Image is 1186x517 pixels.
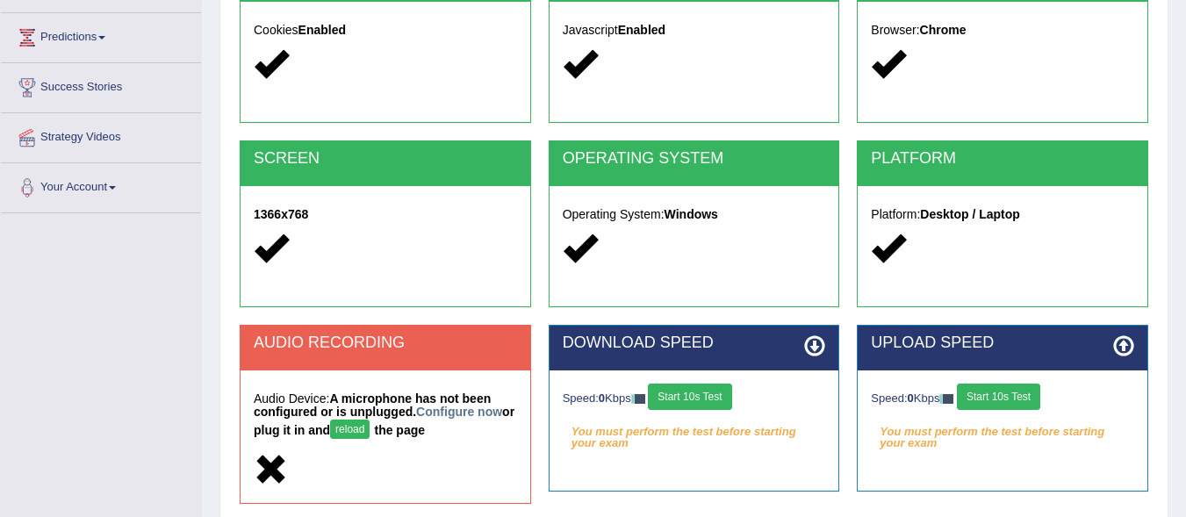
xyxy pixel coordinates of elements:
h2: AUDIO RECORDING [254,334,517,352]
h5: Operating System: [563,208,826,221]
img: ajax-loader-fb-connection.gif [939,394,953,404]
h2: SCREEN [254,150,517,168]
h5: Platform: [871,208,1134,221]
em: You must perform the test before starting your exam [563,419,826,445]
strong: Enabled [618,23,665,37]
strong: A microphone has not been configured or is unplugged. or plug it in and the page [254,391,514,437]
button: Start 10s Test [957,384,1040,410]
h2: UPLOAD SPEED [871,334,1134,352]
img: ajax-loader-fb-connection.gif [631,394,645,404]
strong: Enabled [298,23,346,37]
strong: 1366x768 [254,207,308,221]
a: Your Account [1,163,201,207]
h5: Cookies [254,24,517,37]
h5: Javascript [563,24,826,37]
button: reload [330,420,370,439]
div: Speed: Kbps [871,384,1134,414]
h2: PLATFORM [871,150,1134,168]
a: Strategy Videos [1,113,201,157]
strong: Windows [665,207,718,221]
strong: 0 [908,391,914,405]
a: Success Stories [1,63,201,107]
h2: OPERATING SYSTEM [563,150,826,168]
a: Configure now [416,405,502,419]
button: Start 10s Test [648,384,731,410]
strong: 0 [599,391,605,405]
a: Predictions [1,13,201,57]
strong: Desktop / Laptop [920,207,1020,221]
h2: DOWNLOAD SPEED [563,334,826,352]
h5: Audio Device: [254,392,517,443]
div: Speed: Kbps [563,384,826,414]
h5: Browser: [871,24,1134,37]
strong: Chrome [920,23,967,37]
em: You must perform the test before starting your exam [871,419,1134,445]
